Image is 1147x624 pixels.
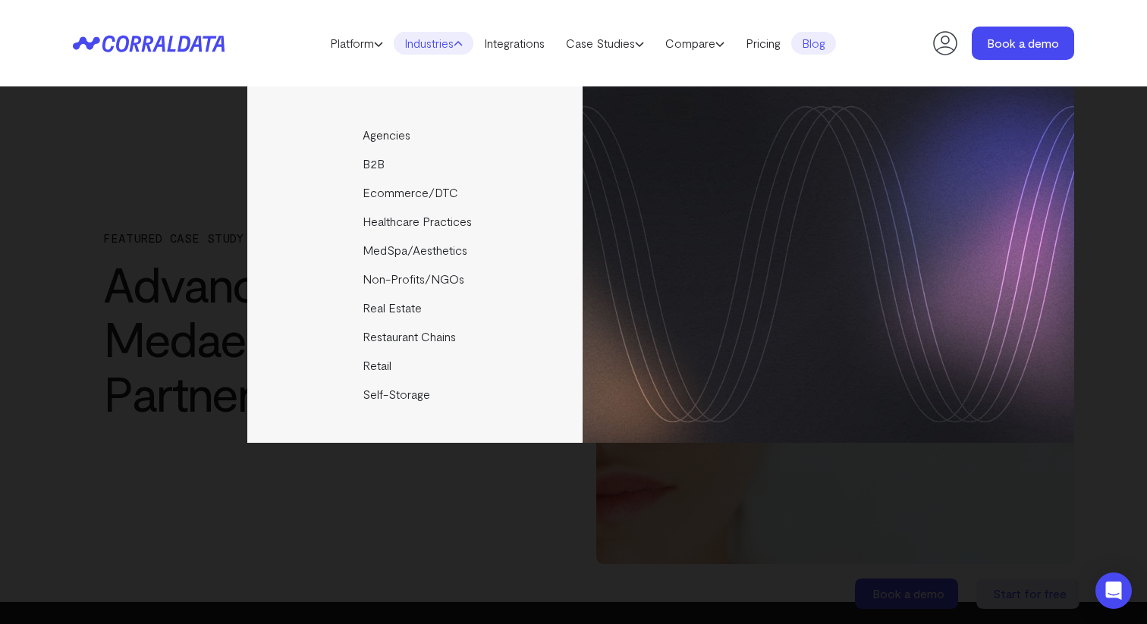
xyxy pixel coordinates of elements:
[247,236,585,265] a: MedSpa/Aesthetics
[319,32,394,55] a: Platform
[247,380,585,409] a: Self-Storage
[247,121,585,149] a: Agencies
[247,149,585,178] a: B2B
[555,32,655,55] a: Case Studies
[791,32,836,55] a: Blog
[247,351,585,380] a: Retail
[247,322,585,351] a: Restaurant Chains
[394,32,473,55] a: Industries
[247,178,585,207] a: Ecommerce/DTC
[735,32,791,55] a: Pricing
[655,32,735,55] a: Compare
[247,265,585,293] a: Non-Profits/NGOs
[1095,572,1132,609] div: Open Intercom Messenger
[972,27,1074,60] a: Book a demo
[247,207,585,236] a: Healthcare Practices
[247,293,585,322] a: Real Estate
[473,32,555,55] a: Integrations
